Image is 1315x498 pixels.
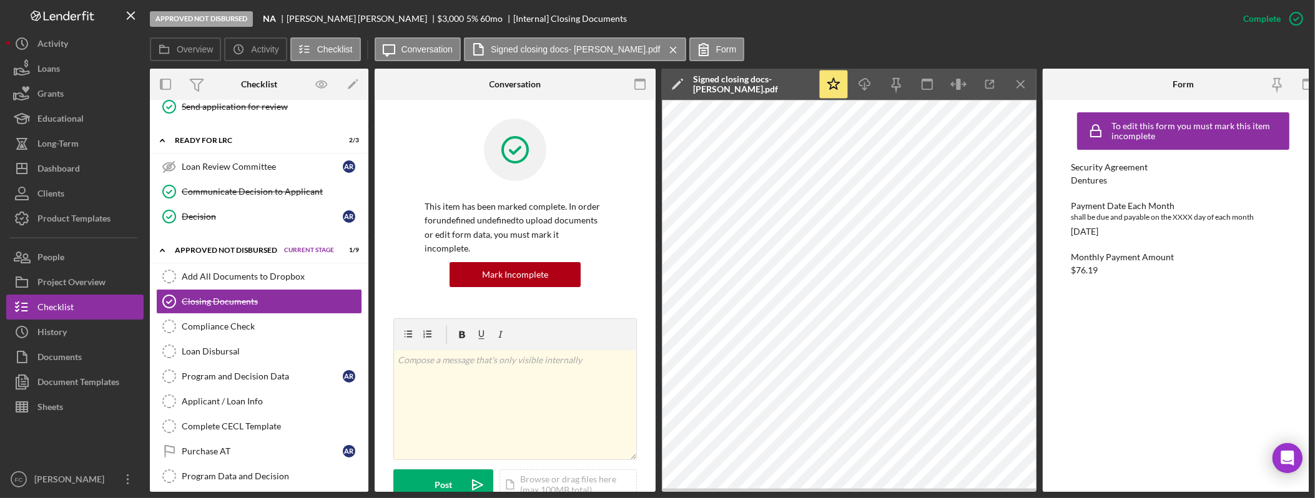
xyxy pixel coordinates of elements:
button: FC[PERSON_NAME] [6,467,144,492]
div: Document Templates [37,369,119,398]
div: Complete CECL Template [182,421,362,431]
div: Dentures [1071,175,1107,185]
a: Purchase ATAR [156,439,362,464]
div: [PERSON_NAME] [31,467,112,495]
div: Payment Date Each Month [1071,201,1296,211]
div: Signed closing docs- [PERSON_NAME].pdf [693,74,812,94]
div: Checklist [241,79,277,89]
a: Loan Disbursal [156,339,362,364]
div: Program Data and Decision [182,471,362,481]
button: History [6,320,144,344]
div: 1 / 9 [337,247,359,254]
div: $76.19 [1071,265,1098,275]
div: Activity [37,31,68,59]
label: Signed closing docs- [PERSON_NAME].pdf [491,44,661,54]
div: Documents [37,344,82,373]
div: Clients [37,181,64,209]
div: Open Intercom Messenger [1273,443,1303,473]
div: [PERSON_NAME] [PERSON_NAME] [287,14,438,24]
button: Documents [6,344,144,369]
a: Compliance Check [156,314,362,339]
div: Grants [37,81,64,109]
div: [Internal] Closing Documents [513,14,627,24]
div: Educational [37,106,84,134]
div: Product Templates [37,206,111,234]
button: Document Templates [6,369,144,394]
div: Checklist [37,295,74,323]
div: Applicant / Loan Info [182,396,362,406]
div: Form [1173,79,1194,89]
a: Communicate Decision to Applicant [156,179,362,204]
button: Project Overview [6,270,144,295]
a: Sheets [6,394,144,419]
div: Communicate Decision to Applicant [182,187,362,197]
b: NA [263,14,276,24]
div: Program and Decision Data [182,371,343,381]
button: Mark Incomplete [450,262,581,287]
a: Program Data and Decision [156,464,362,489]
button: Product Templates [6,206,144,231]
button: Clients [6,181,144,206]
p: This item has been marked complete. In order for undefined undefined to upload documents or edit ... [425,200,606,256]
div: People [37,245,64,273]
div: A R [343,445,355,457]
div: To edit this form you must mark this item incomplete [1111,121,1286,141]
div: Loan Disbursal [182,346,362,356]
button: Long-Term [6,131,144,156]
div: A R [343,210,355,223]
div: Monthly Payment Amount [1071,252,1296,262]
button: Checklist [290,37,361,61]
a: Add All Documents to Dropbox [156,264,362,289]
div: A R [343,160,355,173]
label: Conversation [401,44,453,54]
a: Loan Review CommitteeAR [156,154,362,179]
button: Dashboard [6,156,144,181]
a: Send application for review [156,94,362,119]
span: $3,000 [438,13,465,24]
a: DecisionAR [156,204,362,229]
a: Complete CECL Template [156,414,362,439]
a: Program and Decision DataAR [156,364,362,389]
div: Approved Not Disbursed [150,11,253,27]
button: Overview [150,37,221,61]
div: Add All Documents to Dropbox [182,271,362,281]
div: Mark Incomplete [482,262,548,287]
button: People [6,245,144,270]
span: Current Stage [284,247,334,254]
a: Applicant / Loan Info [156,389,362,414]
div: Closing Documents [182,296,362,306]
div: Approved Not Disbursed [175,247,278,254]
div: Loan Review Committee [182,162,343,172]
button: Grants [6,81,144,106]
div: Long-Term [37,131,79,159]
div: 5 % [466,14,478,24]
div: Dashboard [37,156,80,184]
button: Activity [6,31,144,56]
div: Purchase AT [182,446,343,456]
button: Activity [224,37,287,61]
label: Checklist [317,44,353,54]
div: Loans [37,56,60,84]
div: [DATE] [1071,227,1098,237]
a: Educational [6,106,144,131]
a: Checklist [6,295,144,320]
div: Sheets [37,394,63,422]
button: Loans [6,56,144,81]
button: Conversation [375,37,461,61]
div: shall be due and payable on the XXXX day of each month [1071,211,1296,223]
button: Complete [1231,6,1309,31]
label: Activity [251,44,278,54]
div: Complete [1243,6,1281,31]
div: History [37,320,67,348]
button: Form [689,37,745,61]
